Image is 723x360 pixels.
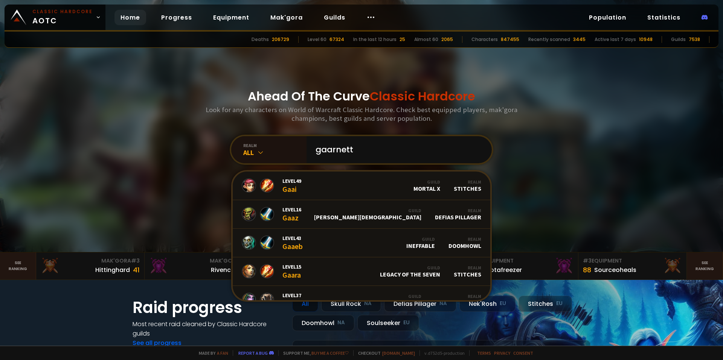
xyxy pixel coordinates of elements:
small: EU [556,300,563,307]
div: Gaai [282,178,301,194]
a: a fan [217,350,228,356]
span: # 3 [583,257,592,264]
a: Level15GaaraGuildLegacy of the SevenRealmStitches [233,257,490,286]
div: All [292,296,318,312]
small: Classic Hardcore [32,8,93,15]
a: Statistics [641,10,686,25]
div: 67324 [329,36,344,43]
div: Realm [435,293,481,299]
div: Gaara [282,263,301,279]
a: #2Equipment88Notafreezer [470,252,578,279]
a: Report a bug [238,350,268,356]
div: Mak'Gora [149,257,248,265]
a: Level43GaaebGuildIneffableRealmDoomhowl [233,229,490,257]
div: Guild [406,236,435,242]
div: Hittinghard [95,265,130,275]
h1: Raid progress [133,296,283,319]
a: Population [583,10,632,25]
h1: Ahead Of The Curve [248,87,475,105]
div: Defias Pillager [384,296,456,312]
div: Soulseeker [357,315,419,331]
div: Doomhowl [292,315,354,331]
div: Characters [471,36,498,43]
div: Recently scanned [528,36,570,43]
div: Guild [376,293,421,299]
div: Stitches [454,265,481,278]
span: AOTC [32,8,93,26]
span: # 3 [131,257,140,264]
a: #3Equipment88Sourceoheals [578,252,687,279]
a: Mak'gora [264,10,309,25]
div: 88 [583,265,591,275]
div: Level 60 [308,36,326,43]
div: Realm [448,236,481,242]
div: Skull Rock [321,296,381,312]
small: NA [364,300,372,307]
a: Level49GaaiGuildMortal XRealmStitches [233,172,490,200]
small: EU [403,319,410,327]
div: Equipment [583,257,682,265]
div: Defias Pillager [435,293,481,307]
div: Sourceoheals [594,265,636,275]
div: Guild [380,265,440,270]
a: Seeranking [687,252,723,279]
span: Level 15 [282,263,301,270]
div: Gaaeb [282,235,303,251]
div: Notafreezer [486,265,522,275]
div: Booty Bay Boys [376,293,421,307]
div: 7538 [689,36,700,43]
div: Doomhowl [448,236,481,249]
a: Classic HardcoreAOTC [5,5,105,30]
span: Level 43 [282,235,303,242]
a: Privacy [494,350,510,356]
span: v. d752d5 - production [419,350,465,356]
div: Mak'Gora [41,257,140,265]
div: Active last 7 days [595,36,636,43]
div: Stitches [519,296,572,312]
div: Deaths [252,36,269,43]
div: Almost 60 [414,36,438,43]
small: EU [500,300,506,307]
h3: Look for any characters on World of Warcraft Classic Hardcore. Check best equipped players, mak'g... [203,105,520,123]
div: Nek'Rosh [459,296,516,312]
a: Home [114,10,146,25]
a: Mak'Gora#2Rivench100 [145,252,253,279]
a: Guilds [318,10,351,25]
div: In the last 12 hours [353,36,397,43]
div: [PERSON_NAME][DEMOGRAPHIC_DATA] [314,208,421,221]
input: Search a character... [311,136,483,163]
span: Classic Hardcore [370,88,475,105]
span: Support me, [278,350,349,356]
div: 206729 [272,36,289,43]
div: 2065 [441,36,453,43]
span: Made by [194,350,228,356]
div: Realm [454,265,481,270]
div: Legacy of the Seven [380,265,440,278]
div: Equipment [474,257,574,265]
a: Progress [155,10,198,25]
a: Terms [477,350,491,356]
div: All [243,148,307,157]
a: [DATE]zgpetri on godDefias Pillager8 /90 [292,340,590,360]
div: Guild [413,179,440,185]
div: Stitches [454,179,481,192]
div: 3445 [573,36,586,43]
div: Realm [435,208,481,213]
a: Mak'Gora#3Hittinghard41 [36,252,145,279]
small: NA [439,300,447,307]
div: 10948 [639,36,653,43]
div: Rivench [211,265,235,275]
small: NA [337,319,345,327]
div: Defias Pillager [435,208,481,221]
a: See all progress [133,339,182,347]
div: Guilds [671,36,686,43]
a: [DOMAIN_NAME] [382,350,415,356]
div: Mortal X [413,179,440,192]
div: Realm [454,179,481,185]
div: 25 [400,36,405,43]
a: Consent [513,350,533,356]
div: 41 [133,265,140,275]
span: Checkout [353,350,415,356]
a: Level37GaawdGuildBooty Bay BoysRealmDefias Pillager [233,286,490,314]
div: realm [243,143,307,148]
